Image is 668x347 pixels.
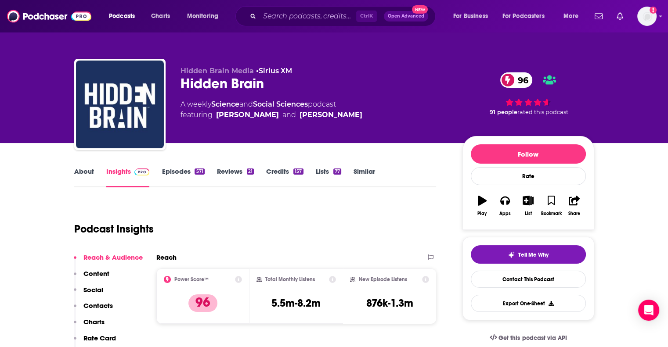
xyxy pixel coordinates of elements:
h3: 5.5m-8.2m [271,297,321,310]
span: • [256,67,292,75]
button: List [516,190,539,222]
p: Charts [83,318,105,326]
a: Social Sciences [253,100,308,108]
img: Hidden Brain [76,61,164,148]
a: Show notifications dropdown [613,9,627,24]
button: Open AdvancedNew [384,11,428,21]
h2: New Episode Listens [359,276,407,283]
span: 91 people [490,109,517,115]
button: Social [74,286,103,302]
span: Monitoring [187,10,218,22]
button: Play [471,190,494,222]
span: and [239,100,253,108]
button: Bookmark [540,190,563,222]
h3: 876k-1.3m [366,297,413,310]
span: Get this podcast via API [498,334,567,342]
div: 157 [293,168,303,175]
button: Contacts [74,301,113,318]
img: Podchaser Pro [134,168,150,175]
a: Episodes571 [162,167,204,187]
button: Show profile menu [637,7,657,26]
span: New [412,5,428,14]
div: Share [568,211,580,216]
a: Charts [145,9,175,23]
a: Show notifications dropdown [591,9,606,24]
span: and [282,110,296,120]
div: 571 [195,168,204,175]
button: Apps [494,190,516,222]
button: open menu [557,9,589,23]
div: Rate [471,167,586,185]
h2: Total Monthly Listens [265,276,315,283]
span: For Podcasters [502,10,545,22]
button: Content [74,269,109,286]
span: Ctrl K [356,11,377,22]
div: Open Intercom Messenger [638,300,659,321]
a: Lists77 [316,167,341,187]
div: List [525,211,532,216]
a: Credits157 [266,167,303,187]
a: Similar [354,167,375,187]
span: Charts [151,10,170,22]
a: Science [211,100,239,108]
div: [PERSON_NAME] [300,110,362,120]
img: Podchaser - Follow, Share and Rate Podcasts [7,8,91,25]
span: Podcasts [109,10,135,22]
span: Hidden Brain Media [181,67,254,75]
div: Play [477,211,487,216]
span: Tell Me Why [518,251,549,258]
img: tell me why sparkle [508,251,515,258]
svg: Add a profile image [650,7,657,14]
button: Export One-Sheet [471,295,586,312]
span: featuring [181,110,362,120]
button: Reach & Audience [74,253,143,269]
div: Bookmark [541,211,561,216]
p: Social [83,286,103,294]
img: User Profile [637,7,657,26]
button: Charts [74,318,105,334]
span: More [563,10,578,22]
span: rated this podcast [517,109,568,115]
a: Sirius XM [259,67,292,75]
p: Reach & Audience [83,253,143,261]
p: Contacts [83,301,113,310]
span: Logged in as mfurr [637,7,657,26]
button: open menu [181,9,230,23]
div: Apps [499,211,511,216]
button: tell me why sparkleTell Me Why [471,245,586,264]
span: 96 [509,72,533,88]
p: Content [83,269,109,278]
button: open menu [497,9,557,23]
h2: Reach [156,253,177,261]
div: 96 91 peoplerated this podcast [462,67,594,121]
button: Share [563,190,585,222]
div: A weekly podcast [181,99,362,120]
span: Open Advanced [388,14,424,18]
a: InsightsPodchaser Pro [106,167,150,187]
p: Rate Card [83,334,116,342]
div: 77 [333,168,341,175]
h1: Podcast Insights [74,222,154,236]
div: 21 [247,168,254,175]
button: open menu [103,9,146,23]
a: Contact This Podcast [471,271,586,288]
a: Reviews21 [217,167,254,187]
a: Shankar Vedantam [216,110,279,120]
button: Follow [471,144,586,164]
a: 96 [500,72,533,88]
input: Search podcasts, credits, & more... [260,9,356,23]
span: For Business [453,10,488,22]
h2: Power Score™ [174,276,209,283]
div: Search podcasts, credits, & more... [244,6,444,26]
button: open menu [447,9,499,23]
a: About [74,167,94,187]
p: 96 [188,294,217,312]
